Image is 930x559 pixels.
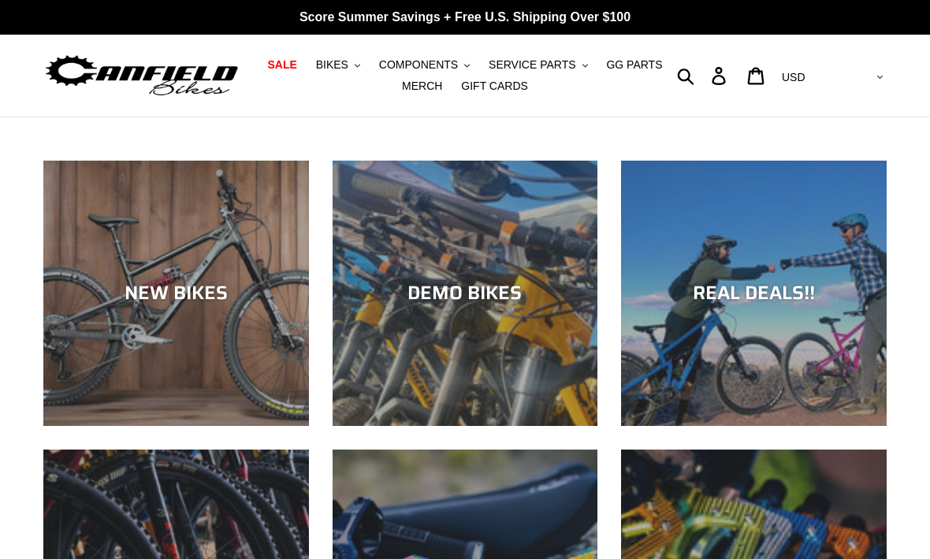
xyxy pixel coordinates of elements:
span: GG PARTS [606,58,662,72]
button: COMPONENTS [371,54,478,76]
span: COMPONENTS [379,58,458,72]
span: BIKES [316,58,348,72]
span: MERCH [402,80,442,93]
div: DEMO BIKES [333,282,598,305]
a: NEW BIKES [43,161,309,426]
div: REAL DEALS!! [621,282,887,305]
a: GIFT CARDS [453,76,536,97]
div: NEW BIKES [43,282,309,305]
a: REAL DEALS!! [621,161,887,426]
button: BIKES [308,54,368,76]
span: GIFT CARDS [461,80,528,93]
span: SALE [267,58,296,72]
a: MERCH [394,76,450,97]
a: SALE [259,54,304,76]
button: SERVICE PARTS [481,54,595,76]
a: DEMO BIKES [333,161,598,426]
a: GG PARTS [598,54,670,76]
span: SERVICE PARTS [489,58,575,72]
img: Canfield Bikes [43,51,240,101]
